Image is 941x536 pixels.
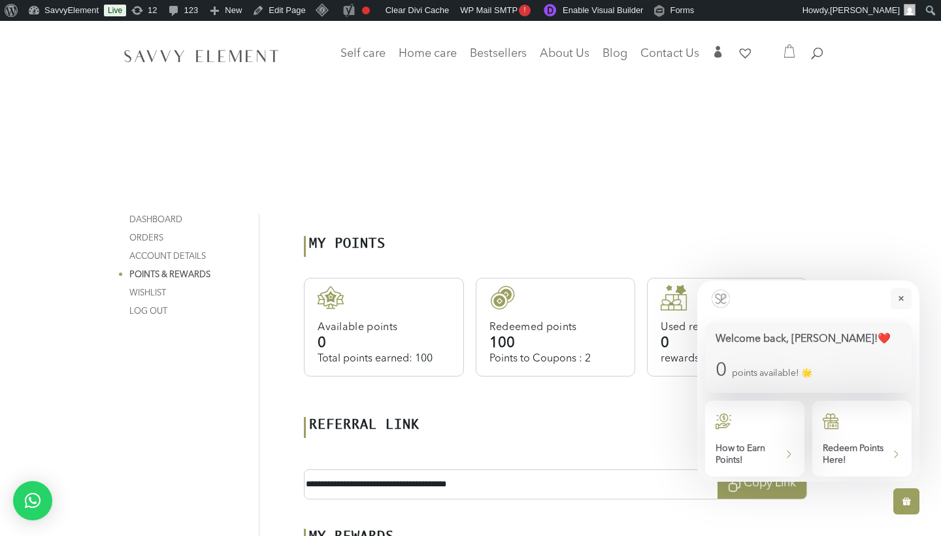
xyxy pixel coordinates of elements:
div: 0 [318,334,450,352]
a: Bestsellers [470,49,527,67]
span: Used rewards [661,322,729,333]
h3: Referral link [304,417,420,438]
p: How to Earn Points! [716,443,784,466]
p: Total points earned: 100 [318,352,450,367]
div: Focus keyphrase not set [362,7,370,14]
i: copy to clipboard [728,479,741,492]
span: Contact Us [640,48,699,59]
a: Contact Us [640,49,699,67]
span: ! [519,5,531,16]
p: Redeem Points Here! [823,443,891,466]
a:  [712,46,724,67]
span: About Us [540,48,589,59]
div: 0 [661,334,793,352]
span: Home care [399,48,457,59]
a: Home care [399,49,457,75]
a: Self care [340,49,386,75]
a: Log out [129,307,167,316]
a: Live [104,5,126,16]
span: Available points [318,322,397,333]
p: Welcome back, [PERSON_NAME]!❤️ [716,333,891,346]
p: rewards value: 0 [661,352,793,367]
a: Orders [129,234,163,243]
a: Blog [603,49,627,67]
span:  [712,46,724,58]
a: About Us [540,49,589,67]
a: Account details [129,252,206,261]
a: Points & Rewards [129,271,210,279]
a: Wishlist [129,289,166,297]
h3: My points [304,236,386,257]
span: points available! 🌟 [732,367,812,379]
span: Bestsellers [470,48,527,59]
div: 100 [489,334,622,352]
p: Points to Coupons : 2 [489,352,622,367]
span: Copy Link [718,470,806,499]
img: SavvyElement [120,45,282,66]
p: 0 [716,359,727,382]
span: [PERSON_NAME] [830,5,900,15]
span: Blog [603,48,627,59]
span: Redeemed points [489,322,577,333]
span: Self care [340,48,386,59]
img: logo_image [705,288,736,309]
a: Dashboard [129,216,182,224]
